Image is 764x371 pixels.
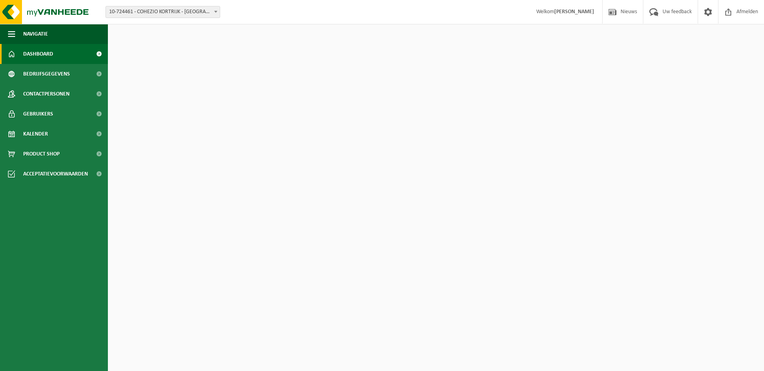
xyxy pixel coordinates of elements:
[23,24,48,44] span: Navigatie
[105,6,220,18] span: 10-724461 - COHEZIO KORTRIJK - KORTRIJK
[23,104,53,124] span: Gebruikers
[23,124,48,144] span: Kalender
[554,9,594,15] strong: [PERSON_NAME]
[23,164,88,184] span: Acceptatievoorwaarden
[106,6,220,18] span: 10-724461 - COHEZIO KORTRIJK - KORTRIJK
[23,64,70,84] span: Bedrijfsgegevens
[23,144,60,164] span: Product Shop
[23,84,70,104] span: Contactpersonen
[23,44,53,64] span: Dashboard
